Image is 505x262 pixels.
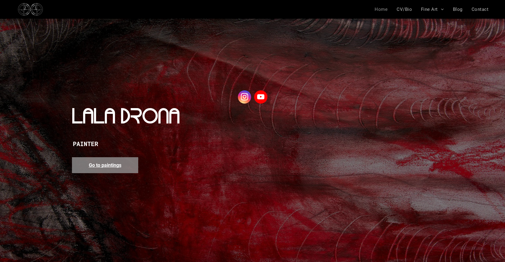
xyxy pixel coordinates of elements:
span: LALA DRONA [72,107,180,129]
a: Home [370,7,392,12]
a: Blog [448,7,467,12]
a: Fine Art [416,7,448,12]
a: Go to paintings [72,157,138,173]
a: youtube [254,90,267,105]
span: Go to paintings [89,162,121,168]
a: Contact [467,7,493,12]
a: CV/Bio [392,7,416,12]
a: instagram [238,90,251,105]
